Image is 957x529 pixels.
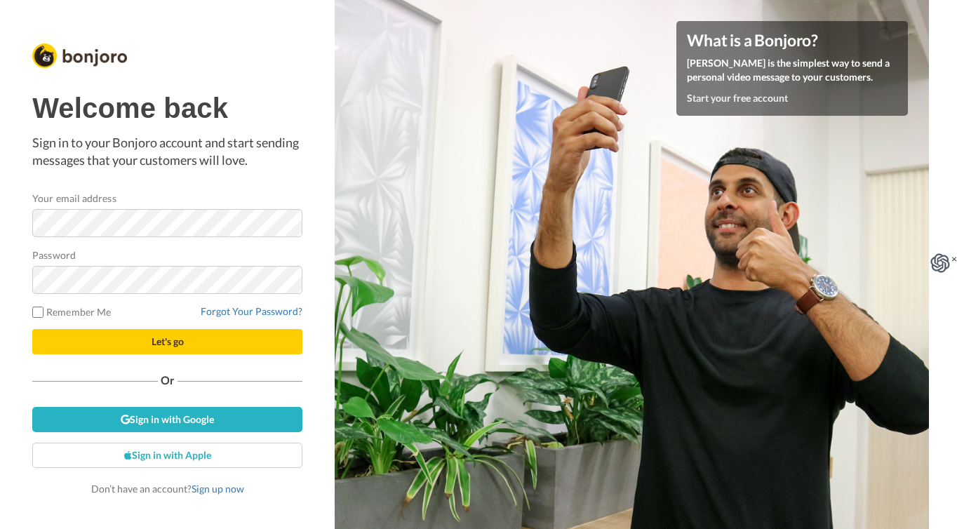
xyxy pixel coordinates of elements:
input: Remember Me [32,307,43,318]
label: Password [32,248,76,262]
span: Don’t have an account? [91,483,244,495]
a: Forgot Your Password? [201,305,302,317]
a: Sign in with Apple [32,443,302,468]
span: Let's go [152,335,184,347]
div: × [951,252,957,278]
h1: Welcome back [32,93,302,123]
span: Or [158,375,178,385]
p: Sign in to your Bonjoro account and start sending messages that your customers will love. [32,134,302,170]
a: Start your free account [687,92,788,104]
a: Sign up now [192,483,244,495]
label: Remember Me [32,304,111,319]
button: Let's go [32,329,302,354]
label: Your email address [32,191,116,206]
a: Sign in with Google [32,407,302,432]
h4: What is a Bonjoro? [687,32,897,49]
p: [PERSON_NAME] is the simplest way to send a personal video message to your customers. [687,56,897,84]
